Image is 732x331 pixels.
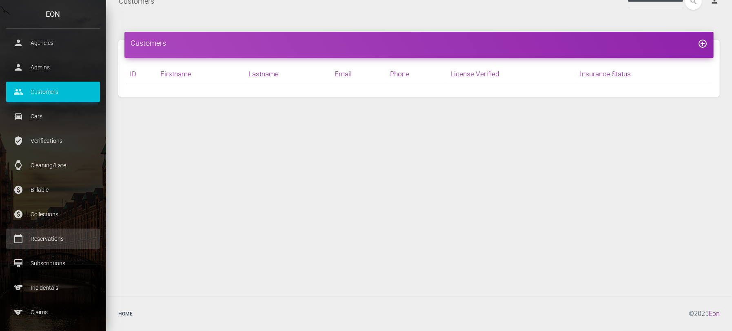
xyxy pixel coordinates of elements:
a: person Admins [6,57,100,78]
a: Home [112,303,139,325]
p: Customers [12,86,94,98]
th: Insurance Status [577,64,712,84]
a: calendar_today Reservations [6,229,100,249]
p: Collections [12,208,94,220]
a: watch Cleaning/Late [6,155,100,175]
div: © 2025 [689,303,726,325]
th: Phone [387,64,447,84]
th: ID [126,64,157,84]
p: Billable [12,184,94,196]
th: Lastname [245,64,331,84]
p: Incidentals [12,282,94,294]
p: Agencies [12,37,94,49]
p: Subscriptions [12,257,94,269]
p: Claims [12,306,94,318]
p: Reservations [12,233,94,245]
a: verified_user Verifications [6,131,100,151]
a: paid Collections [6,204,100,224]
a: add_circle_outline [698,39,708,47]
a: paid Billable [6,180,100,200]
a: card_membership Subscriptions [6,253,100,273]
th: Firstname [157,64,245,84]
h4: Customers [131,38,708,48]
p: Admins [12,61,94,73]
a: sports Incidentals [6,278,100,298]
p: Verifications [12,135,94,147]
a: sports Claims [6,302,100,322]
th: Email [331,64,387,84]
a: people Customers [6,82,100,102]
i: add_circle_outline [698,39,708,49]
a: person Agencies [6,33,100,53]
th: License Verified [447,64,577,84]
p: Cars [12,110,94,122]
p: Cleaning/Late [12,159,94,171]
a: Eon [709,310,720,318]
a: drive_eta Cars [6,106,100,127]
